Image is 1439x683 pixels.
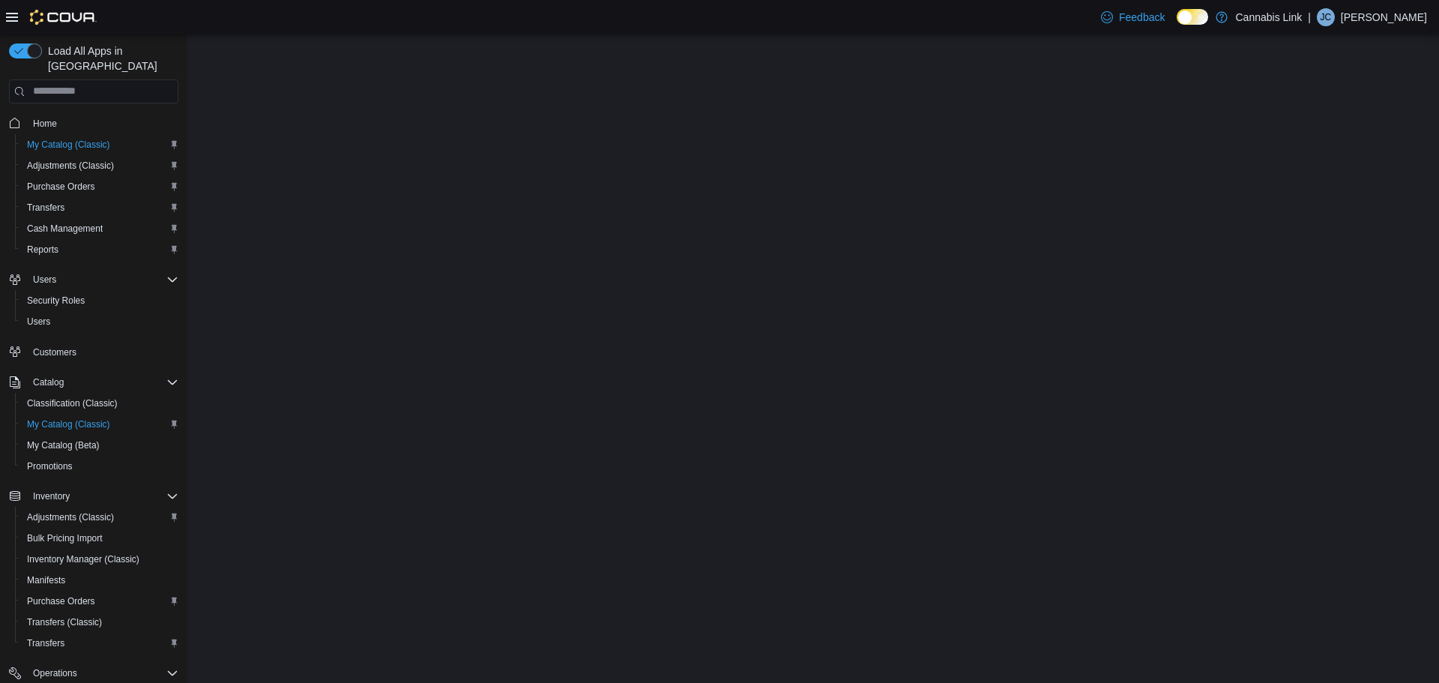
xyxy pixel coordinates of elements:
a: Adjustments (Classic) [21,508,120,526]
button: Users [27,271,62,289]
span: Adjustments (Classic) [21,157,178,175]
a: Promotions [21,457,79,475]
span: Purchase Orders [21,592,178,610]
span: My Catalog (Beta) [27,439,100,451]
span: My Catalog (Beta) [21,436,178,454]
a: Transfers [21,199,70,217]
button: Purchase Orders [15,591,184,612]
a: Purchase Orders [21,592,101,610]
span: Customers [27,343,178,361]
button: Users [15,311,184,332]
span: Cash Management [21,220,178,238]
span: My Catalog (Classic) [21,415,178,433]
a: Adjustments (Classic) [21,157,120,175]
span: Inventory [27,487,178,505]
a: Bulk Pricing Import [21,529,109,547]
span: Transfers [21,634,178,652]
a: My Catalog (Beta) [21,436,106,454]
span: Reports [27,244,58,256]
button: Home [3,112,184,134]
a: Home [27,115,63,133]
span: Adjustments (Classic) [27,511,114,523]
p: | [1308,8,1311,26]
span: Security Roles [27,295,85,307]
span: Home [33,118,57,130]
p: [PERSON_NAME] [1341,8,1427,26]
button: Classification (Classic) [15,393,184,414]
span: Promotions [21,457,178,475]
a: Reports [21,241,64,259]
button: Inventory [27,487,76,505]
a: Classification (Classic) [21,394,124,412]
span: Operations [27,664,178,682]
span: Adjustments (Classic) [21,508,178,526]
span: Classification (Classic) [27,397,118,409]
span: Inventory Manager (Classic) [27,553,139,565]
a: Customers [27,343,82,361]
span: Promotions [27,460,73,472]
div: Jenna Coles [1317,8,1335,26]
span: Purchase Orders [27,181,95,193]
button: Bulk Pricing Import [15,528,184,549]
a: Transfers [21,634,70,652]
span: Adjustments (Classic) [27,160,114,172]
span: Feedback [1119,10,1165,25]
span: Users [27,271,178,289]
a: Users [21,313,56,331]
a: Cash Management [21,220,109,238]
button: Operations [27,664,83,682]
span: Operations [33,667,77,679]
a: Inventory Manager (Classic) [21,550,145,568]
a: Transfers (Classic) [21,613,108,631]
span: Home [27,114,178,133]
span: Load All Apps in [GEOGRAPHIC_DATA] [42,43,178,73]
span: Manifests [27,574,65,586]
span: Catalog [33,376,64,388]
input: Dark Mode [1177,9,1208,25]
button: Inventory [3,486,184,507]
a: My Catalog (Classic) [21,136,116,154]
button: Transfers [15,633,184,654]
span: Transfers (Classic) [27,616,102,628]
span: Transfers [21,199,178,217]
span: My Catalog (Classic) [27,139,110,151]
span: Transfers [27,202,64,214]
img: Cova [30,10,97,25]
a: My Catalog (Classic) [21,415,116,433]
span: My Catalog (Classic) [21,136,178,154]
button: Users [3,269,184,290]
span: Inventory Manager (Classic) [21,550,178,568]
span: Transfers (Classic) [21,613,178,631]
button: Security Roles [15,290,184,311]
button: Inventory Manager (Classic) [15,549,184,570]
button: My Catalog (Classic) [15,134,184,155]
span: Users [27,316,50,328]
button: Adjustments (Classic) [15,155,184,176]
button: Cash Management [15,218,184,239]
button: Adjustments (Classic) [15,507,184,528]
button: Manifests [15,570,184,591]
a: Security Roles [21,292,91,310]
button: Customers [3,341,184,363]
button: Transfers (Classic) [15,612,184,633]
button: My Catalog (Beta) [15,435,184,456]
button: Transfers [15,197,184,218]
button: Purchase Orders [15,176,184,197]
button: My Catalog (Classic) [15,414,184,435]
span: Classification (Classic) [21,394,178,412]
span: Catalog [27,373,178,391]
span: Bulk Pricing Import [21,529,178,547]
span: My Catalog (Classic) [27,418,110,430]
span: JC [1321,8,1332,26]
span: Manifests [21,571,178,589]
span: Security Roles [21,292,178,310]
button: Promotions [15,456,184,477]
a: Purchase Orders [21,178,101,196]
span: Transfers [27,637,64,649]
span: Users [21,313,178,331]
span: Users [33,274,56,286]
button: Catalog [3,372,184,393]
span: Reports [21,241,178,259]
span: Cash Management [27,223,103,235]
